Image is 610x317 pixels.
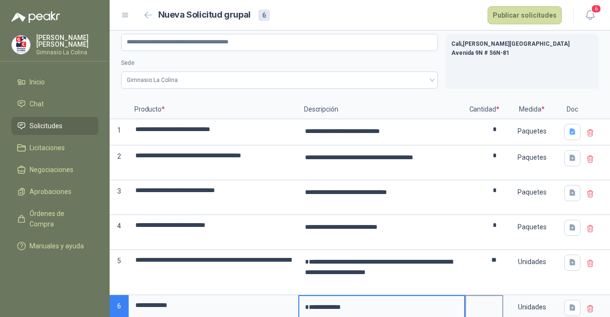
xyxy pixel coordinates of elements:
[12,36,30,54] img: Company Logo
[581,7,599,24] button: 6
[11,73,98,91] a: Inicio
[11,237,98,255] a: Manuales y ayuda
[451,49,593,58] p: Avenida 9N # 56N-81
[36,34,98,48] p: [PERSON_NAME] [PERSON_NAME]
[36,50,98,55] p: Gimnasio La Colina
[30,99,44,109] span: Chat
[11,11,60,23] img: Logo peakr
[30,208,89,229] span: Órdenes de Compra
[30,121,62,131] span: Solicitudes
[30,186,71,197] span: Aprobaciones
[127,73,432,87] span: Gimnasio La Colina
[11,117,98,135] a: Solicitudes
[503,100,560,119] p: Medida
[488,6,562,24] button: Publicar solicitudes
[11,161,98,179] a: Negociaciones
[504,181,559,203] div: Paquetes
[11,95,98,113] a: Chat
[30,77,45,87] span: Inicio
[11,139,98,157] a: Licitaciones
[110,250,129,295] p: 5
[298,100,465,119] p: Descripción
[11,205,98,233] a: Órdenes de Compra
[110,145,129,180] p: 2
[504,120,559,142] div: Paquetes
[504,251,559,273] div: Unidades
[129,100,298,119] p: Producto
[451,40,593,49] p: Cali , [PERSON_NAME][GEOGRAPHIC_DATA]
[560,100,584,119] p: Doc
[504,146,559,168] div: Paquetes
[158,8,251,22] h2: Nueva Solicitud grupal
[504,216,559,238] div: Paquetes
[258,10,270,21] div: 6
[30,241,84,251] span: Manuales y ayuda
[30,164,73,175] span: Negociaciones
[591,4,601,13] span: 6
[465,100,503,119] p: Cantidad
[110,119,129,145] p: 1
[110,215,129,250] p: 4
[121,59,438,68] label: Sede
[110,180,129,215] p: 3
[11,183,98,201] a: Aprobaciones
[30,143,65,153] span: Licitaciones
